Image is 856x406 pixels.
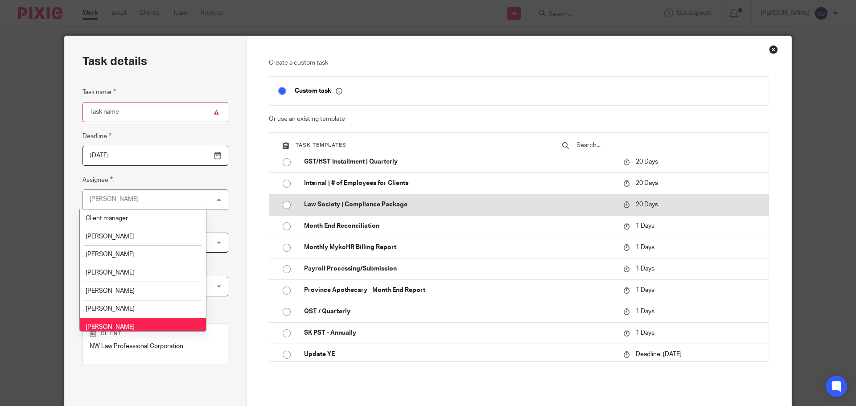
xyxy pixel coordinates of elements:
span: 20 Days [636,159,658,165]
p: SK PST - Annually [304,328,614,337]
span: 20 Days [636,180,658,186]
span: [PERSON_NAME] [86,324,135,330]
p: Payroll Processing/Submission [304,264,614,273]
span: 1 Days [636,308,654,315]
label: Assignee [82,175,113,185]
label: Task name [82,87,116,97]
p: Month End Reconciliation [304,221,614,230]
p: Custom task [295,87,342,95]
p: QST / Quarterly [304,307,614,316]
p: NW Law Professional Corporation [90,342,221,351]
span: 1 Days [636,266,654,272]
span: [PERSON_NAME] [86,288,135,294]
span: 1 Days [636,244,654,250]
p: Create a custom task [269,58,770,67]
span: Task templates [296,143,346,148]
span: 1 Days [636,287,654,293]
div: [PERSON_NAME] [90,196,139,202]
p: Update YE [304,350,614,359]
p: Client [90,330,221,337]
p: Internal | # of Employees for Clients [304,179,614,188]
p: Law Society | Compliance Package [304,200,614,209]
span: [PERSON_NAME] [86,306,135,312]
p: GST/HST Installment | Quarterly [304,157,614,166]
p: Monthly MykoHR Billing Report [304,243,614,252]
span: 1 Days [636,330,654,336]
span: [PERSON_NAME] [86,251,135,258]
span: 20 Days [636,201,658,208]
div: Close this dialog window [769,45,778,54]
p: Province Apothecary - Month End Report [304,286,614,295]
input: Task name [82,102,228,122]
input: Use the arrow keys to pick a date [82,146,228,166]
h2: Task details [82,54,147,69]
span: 1 Days [636,223,654,229]
span: [PERSON_NAME] [86,270,135,276]
input: Search... [576,140,760,150]
span: [PERSON_NAME] [86,234,135,240]
span: Client manager [86,215,128,221]
label: Deadline [82,131,111,141]
span: Deadline: [DATE] [636,351,682,357]
p: Or use an existing template [269,115,770,123]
